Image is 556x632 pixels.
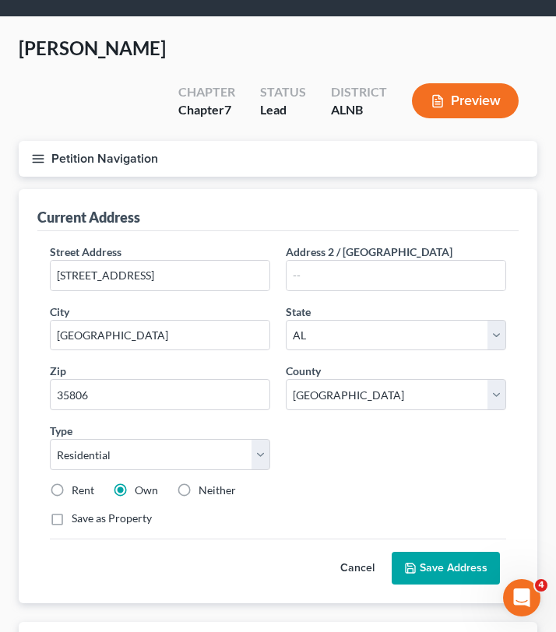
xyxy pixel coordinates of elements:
[178,101,235,119] div: Chapter
[135,483,158,498] label: Own
[72,483,94,498] label: Rent
[331,83,387,101] div: District
[50,364,66,377] span: Zip
[19,141,537,177] button: Petition Navigation
[51,321,269,350] input: Enter city...
[50,245,121,258] span: Street Address
[51,261,269,290] input: Enter street address
[19,37,166,59] span: [PERSON_NAME]
[50,423,72,439] label: Type
[178,83,235,101] div: Chapter
[72,511,152,526] label: Save as Property
[286,364,321,377] span: County
[224,102,231,117] span: 7
[331,101,387,119] div: ALNB
[503,579,540,616] iframe: Intercom live chat
[286,244,452,260] label: Address 2 / [GEOGRAPHIC_DATA]
[287,261,505,290] input: --
[260,101,306,119] div: Lead
[260,83,306,101] div: Status
[50,379,270,410] input: XXXXX
[286,305,311,318] span: State
[323,553,392,584] button: Cancel
[199,483,236,498] label: Neither
[412,83,519,118] button: Preview
[535,579,547,592] span: 4
[50,305,69,318] span: City
[392,552,500,585] button: Save Address
[37,208,140,226] div: Current Address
